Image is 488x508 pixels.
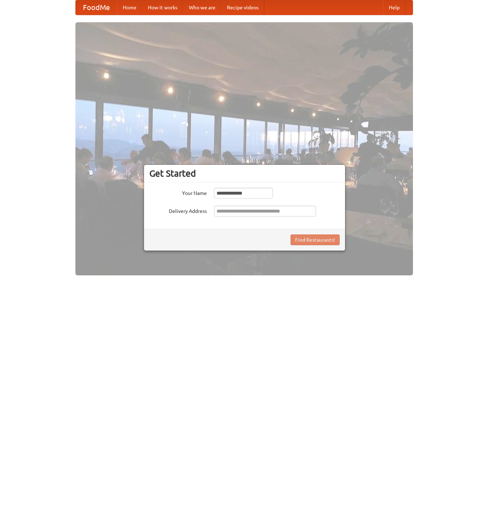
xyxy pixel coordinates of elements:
[117,0,142,15] a: Home
[383,0,405,15] a: Help
[183,0,221,15] a: Who we are
[76,0,117,15] a: FoodMe
[149,188,207,197] label: Your Name
[291,234,340,245] button: Find Restaurants!
[221,0,264,15] a: Recipe videos
[142,0,183,15] a: How it works
[149,206,207,215] label: Delivery Address
[149,168,340,179] h3: Get Started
